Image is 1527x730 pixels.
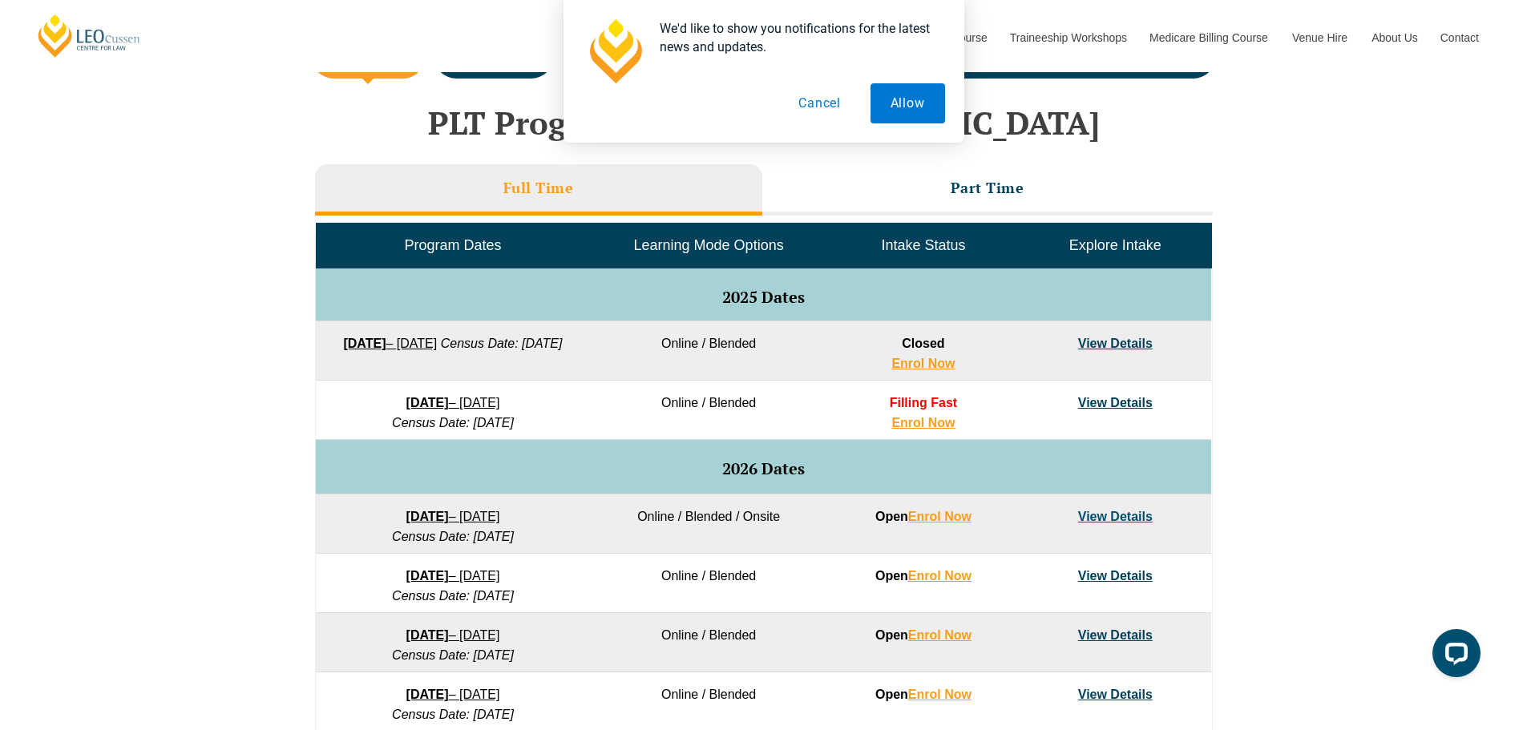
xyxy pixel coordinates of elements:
td: Online / Blended [590,613,827,672]
span: Program Dates [404,237,501,253]
a: Enrol Now [908,569,972,583]
strong: Open [875,510,972,523]
div: We'd like to show you notifications for the latest news and updates. [647,19,945,56]
td: Online / Blended / Onsite [590,494,827,554]
span: Intake Status [881,237,965,253]
a: Enrol Now [891,357,955,370]
a: View Details [1078,337,1153,350]
a: [DATE]– [DATE] [406,396,500,409]
a: [DATE]– [DATE] [406,569,500,583]
a: Enrol Now [908,510,972,523]
span: 2026 Dates [722,458,805,479]
strong: [DATE] [406,628,449,642]
a: View Details [1078,688,1153,701]
span: Filling Fast [890,396,957,409]
a: Enrol Now [908,688,972,701]
em: Census Date: [DATE] [392,530,514,543]
span: Explore Intake [1069,237,1161,253]
em: Census Date: [DATE] [392,589,514,603]
a: [DATE]– [DATE] [343,337,437,350]
h3: Full Time [503,179,574,197]
em: Census Date: [DATE] [392,648,514,662]
a: View Details [1078,510,1153,523]
a: View Details [1078,396,1153,409]
span: Learning Mode Options [634,237,784,253]
a: [DATE]– [DATE] [406,688,500,701]
strong: Open [875,628,972,642]
strong: [DATE] [406,396,449,409]
td: Online / Blended [590,321,827,381]
strong: Open [875,688,972,701]
span: 2025 Dates [722,286,805,308]
td: Online / Blended [590,381,827,440]
a: Enrol Now [908,628,972,642]
button: Cancel [778,83,861,123]
strong: [DATE] [406,510,449,523]
em: Census Date: [DATE] [392,416,514,430]
td: Online / Blended [590,554,827,613]
span: Closed [902,337,944,350]
strong: [DATE] [343,337,386,350]
img: notification icon [583,19,647,83]
a: [DATE]– [DATE] [406,628,500,642]
h3: Part Time [951,179,1024,197]
button: Allow [871,83,945,123]
em: Census Date: [DATE] [392,708,514,721]
a: Enrol Now [891,416,955,430]
a: View Details [1078,628,1153,642]
a: View Details [1078,569,1153,583]
a: [DATE]– [DATE] [406,510,500,523]
strong: [DATE] [406,569,449,583]
iframe: LiveChat chat widget [1420,623,1487,690]
strong: [DATE] [406,688,449,701]
strong: Open [875,569,972,583]
em: Census Date: [DATE] [441,337,563,350]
